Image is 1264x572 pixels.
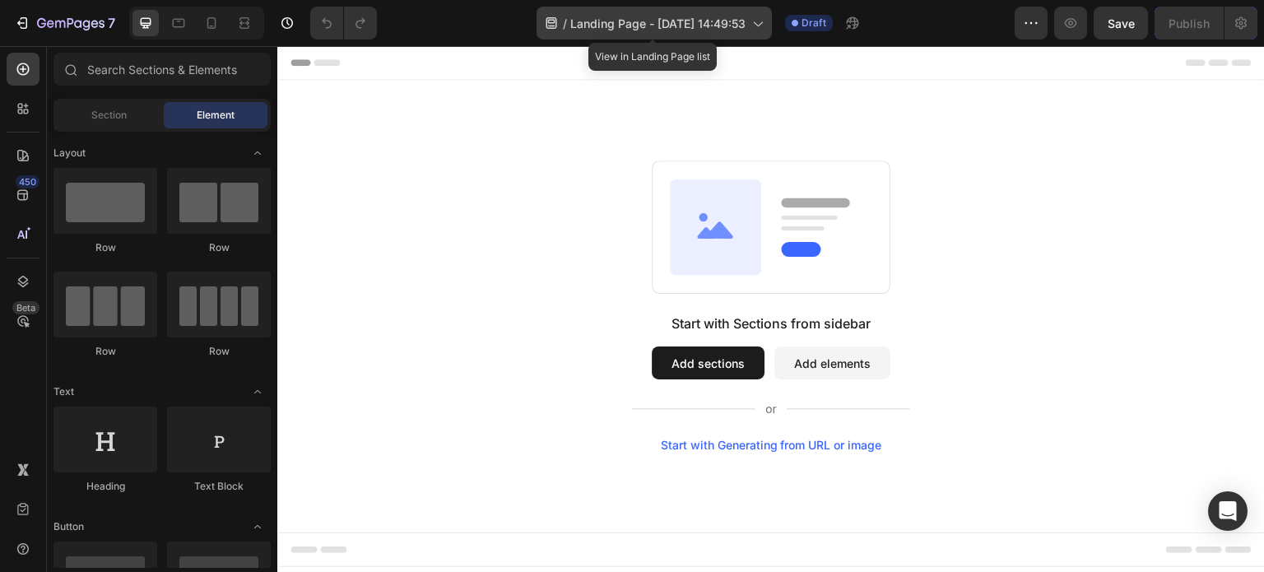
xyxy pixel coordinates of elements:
iframe: Design area [277,46,1264,572]
div: Publish [1169,15,1210,32]
span: Landing Page - [DATE] 14:49:53 [570,15,746,32]
button: 7 [7,7,123,40]
span: Element [197,108,235,123]
div: Text Block [167,479,271,494]
span: Save [1108,16,1135,30]
span: Toggle open [244,140,271,166]
button: Add sections [374,300,487,333]
span: Button [53,519,84,534]
div: Undo/Redo [310,7,377,40]
p: 7 [108,13,115,33]
div: Row [53,344,157,359]
div: Start with Generating from URL or image [383,393,605,406]
span: Text [53,384,74,399]
div: Row [167,240,271,255]
div: Beta [12,301,39,314]
span: Layout [53,146,86,160]
div: Start with Sections from sidebar [394,267,593,287]
button: Add elements [497,300,613,333]
span: Toggle open [244,514,271,540]
span: Section [91,108,127,123]
div: Row [53,240,157,255]
div: 450 [16,175,39,188]
div: Open Intercom Messenger [1208,491,1248,531]
div: Row [167,344,271,359]
span: / [563,15,567,32]
span: Toggle open [244,379,271,405]
span: Draft [802,16,826,30]
div: Heading [53,479,157,494]
button: Publish [1155,7,1224,40]
button: Save [1094,7,1148,40]
input: Search Sections & Elements [53,53,271,86]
